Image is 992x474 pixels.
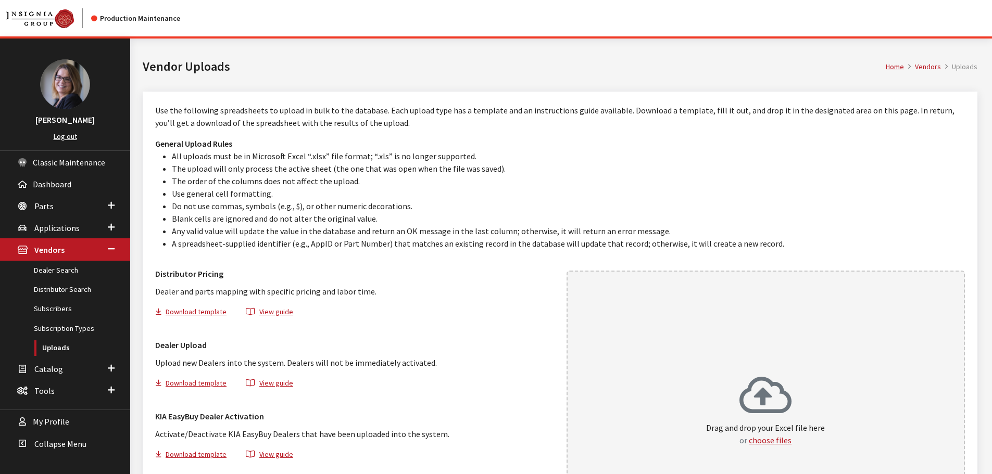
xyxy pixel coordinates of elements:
[155,339,554,351] h3: Dealer Upload
[155,428,554,440] p: Activate/Deactivate KIA EasyBuy Dealers that have been uploaded into the system.
[155,137,965,150] h3: General Upload Rules
[172,162,965,175] li: The upload will only process the active sheet (the one that was open when the file was saved).
[40,59,90,109] img: Kim Callahan Collins
[33,417,69,427] span: My Profile
[706,421,825,446] p: Drag and drop your Excel file here
[172,175,965,187] li: The order of the columns does not affect the upload.
[237,449,302,464] button: View guide
[34,386,55,396] span: Tools
[749,434,792,446] button: choose files
[886,62,904,71] a: Home
[34,245,65,255] span: Vendors
[155,306,235,321] button: Download template
[10,113,120,126] h3: [PERSON_NAME]
[172,237,965,250] li: A spreadsheet-supplied identifier (e.g., AppID or Part Number) that matches an existing record in...
[155,449,235,464] button: Download template
[155,356,554,369] p: Upload new Dealers into the system. Dealers will not be immediately activated.
[143,57,886,76] h1: Vendor Uploads
[6,9,74,28] img: Catalog Maintenance
[739,435,747,445] span: or
[34,439,86,449] span: Collapse Menu
[155,104,965,129] p: Use the following spreadsheets to upload in bulk to the database. Each upload type has a template...
[904,61,941,72] li: Vendors
[34,201,54,211] span: Parts
[155,285,554,298] p: Dealer and parts mapping with specific pricing and labor time.
[155,377,235,392] button: Download template
[172,200,965,212] li: Do not use commas, symbols (e.g., $), or other numeric decorations.
[237,306,302,321] button: View guide
[172,150,965,162] li: All uploads must be in Microsoft Excel “.xlsx” file format; “.xls” is no longer supported.
[155,267,554,280] h3: Distributor Pricing
[172,225,965,237] li: Any valid value will update the value in the database and return an OK message in the last column...
[172,187,965,200] li: Use general cell formatting.
[941,61,977,72] li: Uploads
[33,157,105,168] span: Classic Maintenance
[54,132,77,141] a: Log out
[237,377,302,392] button: View guide
[172,212,965,225] li: Blank cells are ignored and do not alter the original value.
[34,364,63,374] span: Catalog
[34,223,80,233] span: Applications
[6,8,91,28] a: Insignia Group logo
[155,410,554,422] h3: KIA EasyBuy Dealer Activation
[33,179,71,189] span: Dashboard
[91,13,180,24] div: Production Maintenance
